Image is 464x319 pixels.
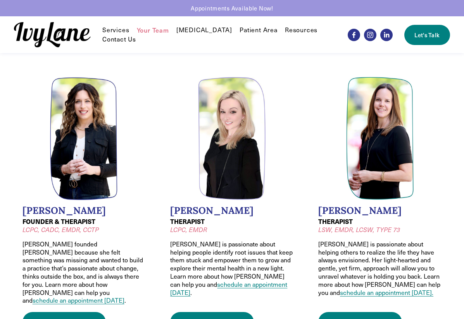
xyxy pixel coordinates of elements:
img: Ivy Lane Counseling &mdash; Therapy that works for you [14,22,91,47]
a: folder dropdown [285,26,317,35]
a: Instagram [364,29,376,41]
a: Contact Us [102,35,136,44]
h2: [PERSON_NAME] [318,205,442,217]
strong: FOUNDER & THERAPIST [22,217,95,226]
p: [PERSON_NAME] founded [PERSON_NAME] because she felt something was missing and wanted to build a ... [22,240,146,305]
a: LinkedIn [380,29,393,41]
em: LCPC, EMDR [170,225,207,234]
p: [PERSON_NAME] is passionate about helping people identify root issues that keep them stuck and em... [170,240,293,297]
span: Services [102,26,129,34]
em: LSW, EMDR, LCSW, TYPE 73 [318,225,400,234]
img: Headshot of Jodi Kautz, LSW, EMDR, TYPE 73, LCSW. Jodi is a therapist at Ivy Lane Counseling. [346,77,414,200]
p: [PERSON_NAME] is passionate about helping others to realize the life they have always envisioned.... [318,240,442,297]
a: folder dropdown [102,26,129,35]
h2: [PERSON_NAME] [22,205,146,217]
a: Patient Area [240,26,278,35]
em: LCPC, CADC, EMDR, CCTP [22,225,99,234]
span: Resources [285,26,317,34]
a: schedule an appointment [DATE] [33,296,124,304]
a: schedule an appointment [DATE] [170,280,287,296]
a: schedule an appointment [DATE]. [340,288,433,296]
a: Facebook [348,29,360,41]
img: Headshot of Wendy Pawelski, LCPC, CADC, EMDR, CCTP. Wendy is a founder oft Ivy Lane Counseling [50,77,118,200]
h2: [PERSON_NAME] [170,205,293,217]
strong: THERAPIST [318,217,353,226]
a: [MEDICAL_DATA] [176,26,232,35]
a: Let's Talk [404,25,450,45]
strong: THERAPIST [170,217,205,226]
a: Your Team [137,26,169,35]
img: Headshot of Jessica Wilkiel, LCPC, EMDR. Meghan is a therapist at Ivy Lane Counseling. [198,77,266,200]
